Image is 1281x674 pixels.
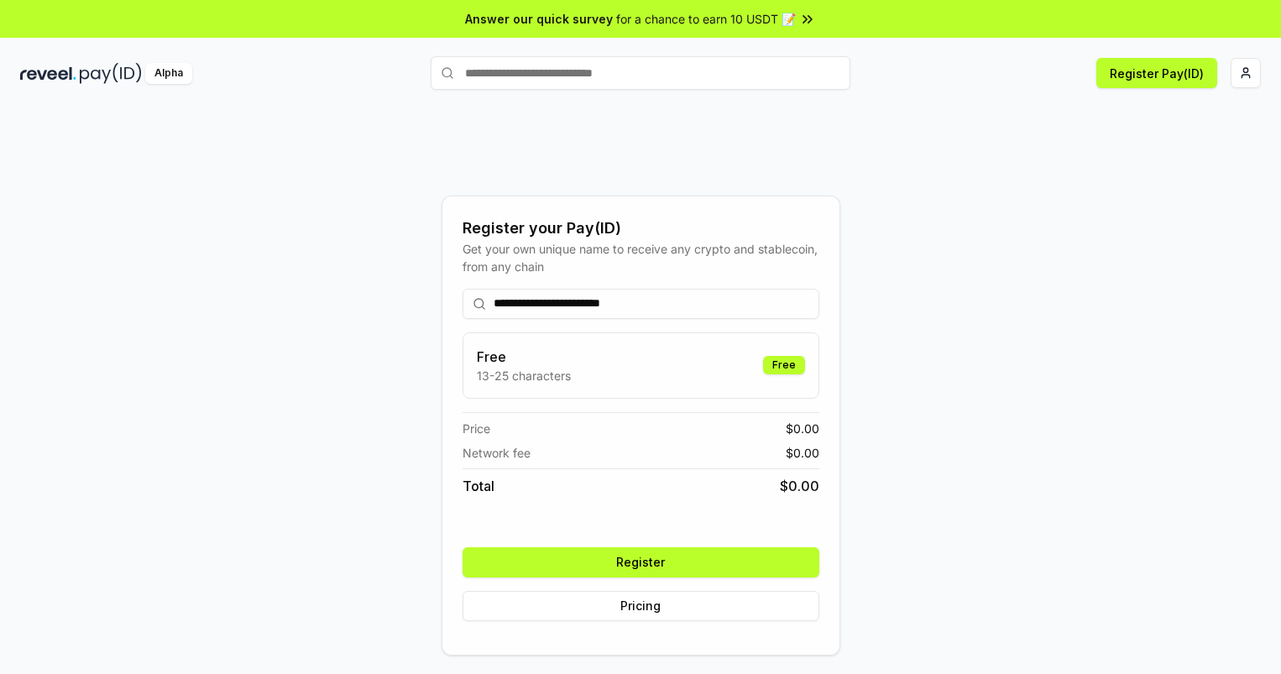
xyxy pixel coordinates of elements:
[465,10,613,28] span: Answer our quick survey
[477,367,571,384] p: 13-25 characters
[786,420,819,437] span: $ 0.00
[1096,58,1217,88] button: Register Pay(ID)
[477,347,571,367] h3: Free
[463,547,819,577] button: Register
[616,10,796,28] span: for a chance to earn 10 USDT 📝
[786,444,819,462] span: $ 0.00
[145,63,192,84] div: Alpha
[463,240,819,275] div: Get your own unique name to receive any crypto and stablecoin, from any chain
[20,63,76,84] img: reveel_dark
[463,476,494,496] span: Total
[463,420,490,437] span: Price
[80,63,142,84] img: pay_id
[463,591,819,621] button: Pricing
[763,356,805,374] div: Free
[463,444,531,462] span: Network fee
[463,217,819,240] div: Register your Pay(ID)
[780,476,819,496] span: $ 0.00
